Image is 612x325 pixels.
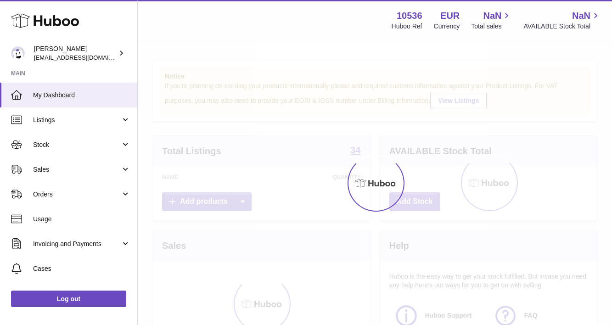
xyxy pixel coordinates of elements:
a: NaN AVAILABLE Stock Total [523,10,601,31]
span: Stock [33,140,121,149]
div: Currency [434,22,460,31]
div: Huboo Ref [392,22,422,31]
span: Total sales [471,22,512,31]
span: My Dashboard [33,91,130,100]
strong: EUR [440,10,460,22]
div: [PERSON_NAME] [34,45,117,62]
span: [EMAIL_ADDRESS][DOMAIN_NAME] [34,54,135,61]
span: Cases [33,264,130,273]
span: Listings [33,116,121,124]
strong: 10536 [397,10,422,22]
span: AVAILABLE Stock Total [523,22,601,31]
span: NaN [483,10,501,22]
span: Invoicing and Payments [33,240,121,248]
img: riberoyepescamila@hotmail.com [11,46,25,60]
span: NaN [572,10,590,22]
span: Orders [33,190,121,199]
span: Usage [33,215,130,224]
a: NaN Total sales [471,10,512,31]
a: Log out [11,291,126,307]
span: Sales [33,165,121,174]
